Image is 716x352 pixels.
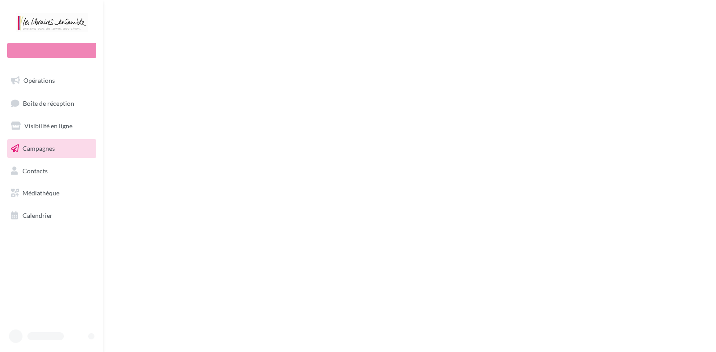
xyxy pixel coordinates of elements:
[5,162,98,181] a: Contacts
[23,77,55,84] span: Opérations
[5,184,98,203] a: Médiathèque
[22,212,53,219] span: Calendrier
[23,99,74,107] span: Boîte de réception
[5,206,98,225] a: Calendrier
[24,122,72,130] span: Visibilité en ligne
[22,167,48,174] span: Contacts
[22,144,55,152] span: Campagnes
[5,139,98,158] a: Campagnes
[5,94,98,113] a: Boîte de réception
[5,117,98,135] a: Visibilité en ligne
[22,189,59,197] span: Médiathèque
[5,71,98,90] a: Opérations
[7,43,96,58] div: Nouvelle campagne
